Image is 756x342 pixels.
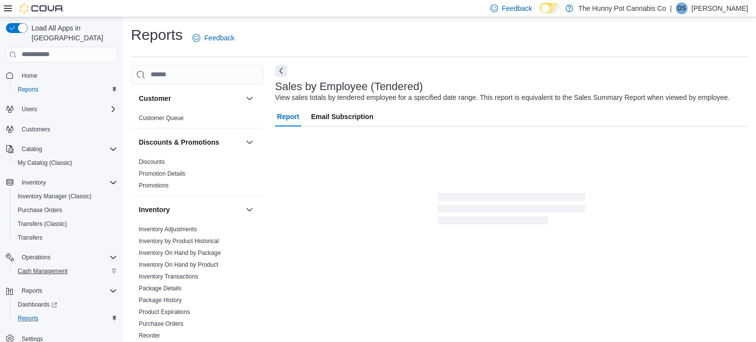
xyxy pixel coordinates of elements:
span: Email Subscription [311,107,374,126]
a: Package Details [139,285,182,292]
span: Inventory Manager (Classic) [18,192,92,200]
a: My Catalog (Classic) [14,157,76,169]
span: Catalog [22,145,42,153]
span: Loading [438,195,585,226]
button: Reports [10,83,121,96]
span: Purchase Orders [14,204,117,216]
button: Customer [139,93,242,103]
button: Customers [2,122,121,136]
button: Catalog [18,143,46,155]
span: Inventory [18,177,117,188]
button: Users [18,103,41,115]
span: Promotions [139,182,169,189]
span: Reports [18,86,38,93]
a: Purchase Orders [139,320,184,327]
a: Transfers [14,232,46,244]
a: Inventory Transactions [139,273,198,280]
span: Inventory by Product Historical [139,237,219,245]
button: Reports [2,284,121,298]
a: Reports [14,84,42,95]
button: Customer [244,93,255,104]
button: Transfers (Classic) [10,217,121,231]
a: Inventory On Hand by Package [139,249,221,256]
button: Catalog [2,142,121,156]
span: Inventory Manager (Classic) [14,190,117,202]
a: Reorder [139,332,160,339]
span: My Catalog (Classic) [14,157,117,169]
span: Dashboards [18,301,57,309]
a: Home [18,70,41,82]
span: Home [18,69,117,82]
span: Inventory On Hand by Product [139,261,218,269]
button: Transfers [10,231,121,245]
button: Operations [2,250,121,264]
span: Reports [18,285,117,297]
a: Inventory by Product Historical [139,238,219,245]
button: Discounts & Promotions [244,136,255,148]
a: Customers [18,124,54,135]
button: Next [275,65,287,77]
button: Inventory [18,177,50,188]
button: Home [2,68,121,83]
a: Inventory Manager (Classic) [14,190,95,202]
span: Customers [22,125,50,133]
button: Reports [10,311,121,325]
h3: Inventory [139,205,170,215]
button: My Catalog (Classic) [10,156,121,170]
button: Users [2,102,121,116]
span: Promotion Details [139,170,186,178]
a: Inventory On Hand by Product [139,261,218,268]
span: Package Details [139,284,182,292]
div: Davin Saini [676,2,688,14]
span: Cash Management [14,265,117,277]
span: Reports [22,287,42,295]
h3: Discounts & Promotions [139,137,219,147]
h1: Reports [131,25,183,45]
button: Cash Management [10,264,121,278]
a: Transfers (Classic) [14,218,71,230]
button: Inventory [139,205,242,215]
p: The Hunny Pot Cannabis Co [578,2,666,14]
button: Inventory Manager (Classic) [10,189,121,203]
p: [PERSON_NAME] [692,2,748,14]
span: Users [22,105,37,113]
span: Users [18,103,117,115]
span: Home [22,72,37,80]
span: Product Expirations [139,308,190,316]
a: Inventory Adjustments [139,226,197,233]
span: Transfers [18,234,42,242]
a: Package History [139,297,182,304]
span: Catalog [18,143,117,155]
span: Report [277,107,299,126]
a: Customer Queue [139,115,184,122]
a: Feedback [189,28,238,48]
span: Operations [18,251,117,263]
button: Inventory [244,204,255,216]
button: Inventory [2,176,121,189]
a: Dashboards [14,299,61,311]
a: Reports [14,312,42,324]
button: Operations [18,251,55,263]
a: Cash Management [14,265,71,277]
a: Purchase Orders [14,204,66,216]
span: Feedback [502,3,532,13]
span: Inventory Adjustments [139,225,197,233]
span: My Catalog (Classic) [18,159,72,167]
span: Purchase Orders [139,320,184,328]
button: Purchase Orders [10,203,121,217]
span: Customer Queue [139,114,184,122]
a: Dashboards [10,298,121,311]
span: Reports [14,84,117,95]
span: Transfers (Classic) [18,220,67,228]
a: Product Expirations [139,309,190,315]
span: Feedback [204,33,234,43]
span: Load All Apps in [GEOGRAPHIC_DATA] [28,23,117,43]
div: View sales totals by tendered employee for a specified date range. This report is equivalent to t... [275,93,730,103]
span: Transfers [14,232,117,244]
h3: Sales by Employee (Tendered) [275,81,423,93]
span: Transfers (Classic) [14,218,117,230]
span: Purchase Orders [18,206,63,214]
